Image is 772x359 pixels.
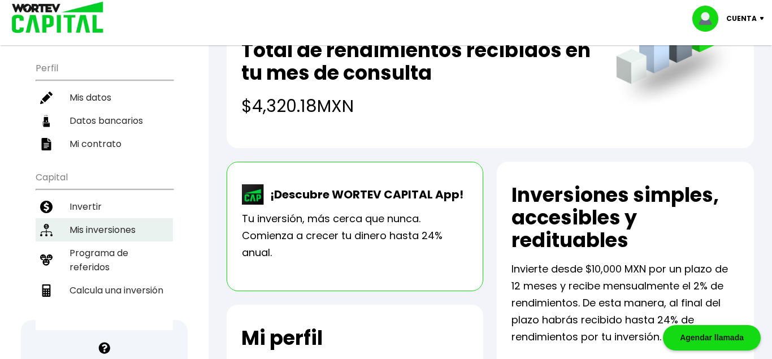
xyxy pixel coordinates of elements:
[40,92,53,104] img: editar-icon.952d3147.svg
[40,201,53,213] img: invertir-icon.b3b967d7.svg
[726,10,757,27] p: Cuenta
[241,327,323,349] h2: Mi perfil
[36,132,173,155] a: Mi contrato
[36,109,173,132] a: Datos bancarios
[36,165,173,330] ul: Capital
[36,218,173,241] a: Mis inversiones
[36,86,173,109] a: Mis datos
[241,39,593,84] h2: Total de rendimientos recibidos en tu mes de consulta
[36,55,173,155] ul: Perfil
[36,18,173,46] h3: Buen día,
[692,6,726,32] img: profile-image
[511,184,739,252] h2: Inversiones simples, accesibles y redituables
[241,93,593,119] h4: $4,320.18 MXN
[40,284,53,297] img: calculadora-icon.17d418c4.svg
[36,195,173,218] a: Invertir
[40,224,53,236] img: inversiones-icon.6695dc30.svg
[242,210,469,261] p: Tu inversión, más cerca que nunca. Comienza a crecer tu dinero hasta 24% anual.
[264,186,463,203] p: ¡Descubre WORTEV CAPITAL App!
[40,115,53,127] img: datos-icon.10cf9172.svg
[36,241,173,279] a: Programa de referidos
[36,279,173,302] a: Calcula una inversión
[757,17,772,20] img: icon-down
[40,254,53,266] img: recomiendanos-icon.9b8e9327.svg
[40,138,53,150] img: contrato-icon.f2db500c.svg
[242,184,264,205] img: wortev-capital-app-icon
[663,325,761,351] div: Agendar llamada
[511,261,739,345] p: Invierte desde $10,000 MXN por un plazo de 12 meses y recibe mensualmente el 2% de rendimientos. ...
